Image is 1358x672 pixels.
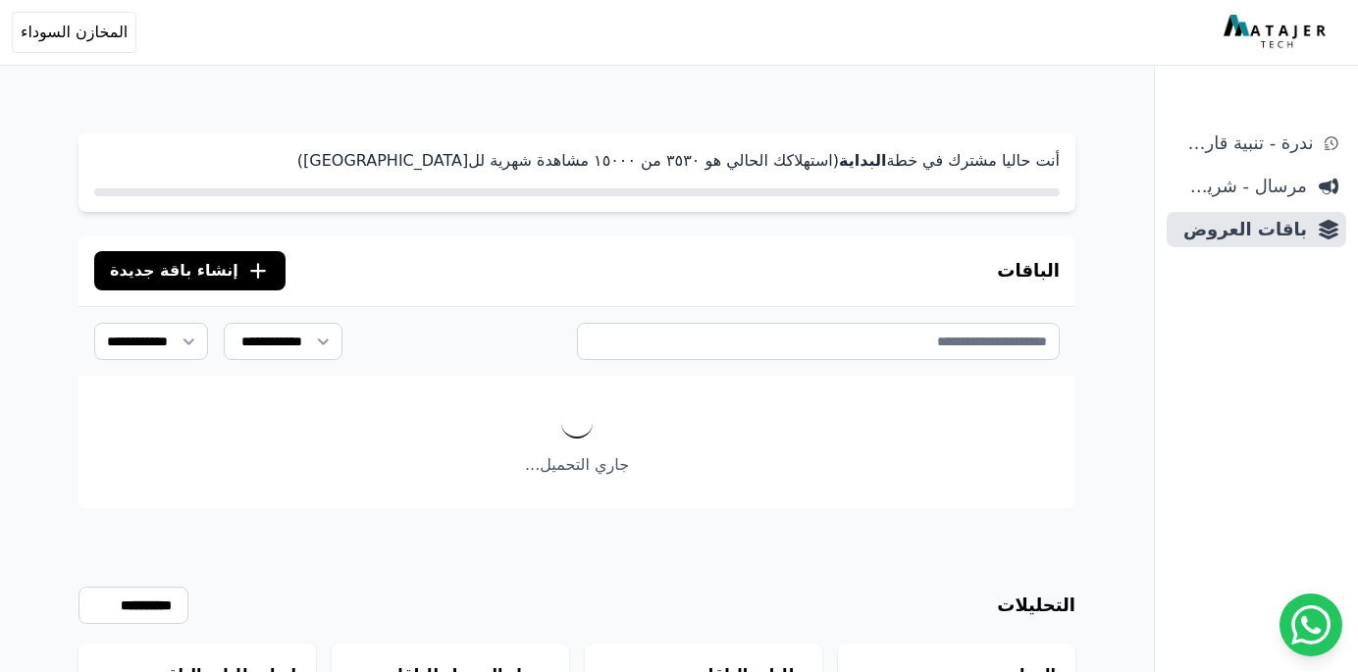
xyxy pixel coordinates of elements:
[1175,173,1307,200] span: مرسال - شريط دعاية
[997,592,1075,619] h3: التحليلات
[839,151,886,170] strong: البداية
[1224,15,1331,50] img: MatajerTech Logo
[110,259,238,283] span: إنشاء باقة جديدة
[1175,129,1313,157] span: ندرة - تنبية قارب علي النفاذ
[1175,216,1307,243] span: باقات العروض
[94,149,1060,173] p: أنت حاليا مشترك في خطة (استهلاكك الحالي هو ۳٥۳۰ من ١٥۰۰۰ مشاهدة شهرية لل[GEOGRAPHIC_DATA])
[997,257,1060,284] h3: الباقات
[94,251,286,290] button: إنشاء باقة جديدة
[78,453,1075,477] p: جاري التحميل...
[21,21,128,44] span: المخازن السوداء
[12,12,136,53] button: المخازن السوداء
